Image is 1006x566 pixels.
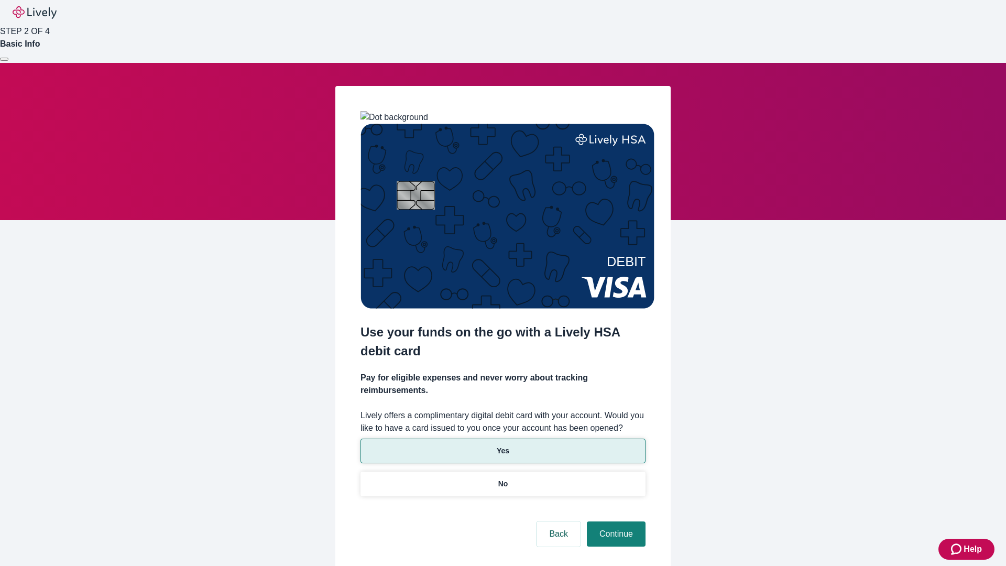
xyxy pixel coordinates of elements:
[938,539,994,560] button: Zendesk support iconHelp
[964,543,982,556] span: Help
[360,124,654,309] img: Debit card
[360,472,646,496] button: No
[360,372,646,397] h4: Pay for eligible expenses and never worry about tracking reimbursements.
[13,6,57,19] img: Lively
[951,543,964,556] svg: Zendesk support icon
[537,521,581,547] button: Back
[587,521,646,547] button: Continue
[360,323,646,361] h2: Use your funds on the go with a Lively HSA debit card
[497,445,509,456] p: Yes
[360,439,646,463] button: Yes
[360,111,428,124] img: Dot background
[498,478,508,489] p: No
[360,409,646,434] label: Lively offers a complimentary digital debit card with your account. Would you like to have a card...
